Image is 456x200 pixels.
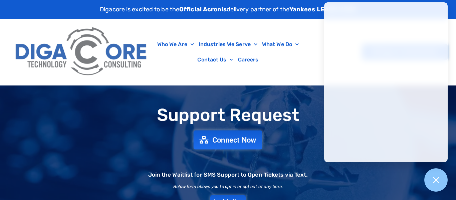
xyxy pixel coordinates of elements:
a: Who We Are [155,37,196,52]
a: LEARN MORE [317,6,356,13]
img: Digacore Logo [12,22,152,82]
iframe: Chatgenie Messenger [324,2,448,162]
h1: Support Request [3,106,453,125]
a: Connect Now [194,130,262,149]
a: Contact Us [195,52,235,67]
a: Industries We Serve [196,37,260,52]
h2: Below form allows you to opt in or opt out at any time. [173,184,283,189]
span: Connect Now [212,136,256,144]
strong: Official Acronis [179,6,227,13]
nav: Menu [155,37,301,67]
a: What We Do [260,37,301,52]
strong: Yankees [289,6,315,13]
p: Digacore is excited to be the delivery partner of the . [100,5,356,14]
a: Careers [236,52,261,67]
h2: Join the Waitlist for SMS Support to Open Tickets via Text. [148,172,308,178]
